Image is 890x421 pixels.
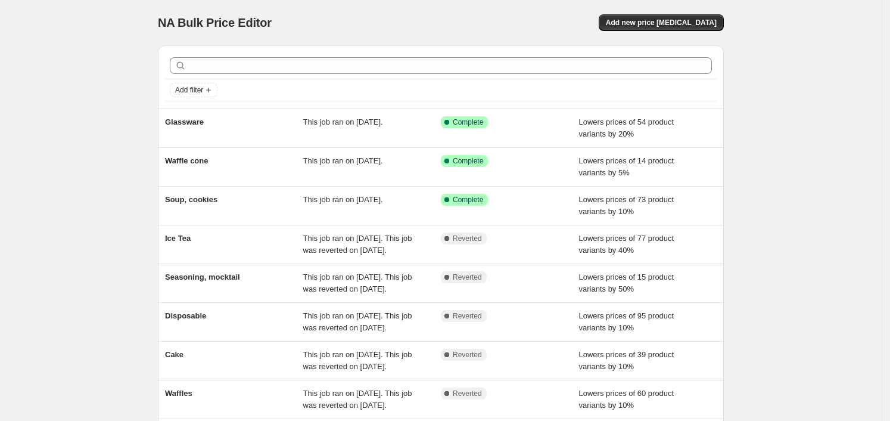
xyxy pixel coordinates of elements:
[579,156,674,177] span: Lowers prices of 14 product variants by 5%
[453,389,482,398] span: Reverted
[579,195,674,216] span: Lowers prices of 73 product variants by 10%
[453,273,482,282] span: Reverted
[165,311,206,320] span: Disposable
[165,195,217,204] span: Soup, cookies
[453,311,482,321] span: Reverted
[165,273,240,281] span: Seasoning, mocktail
[579,273,674,293] span: Lowers prices of 15 product variants by 50%
[579,350,674,371] span: Lowers prices of 39 product variants by 10%
[170,83,217,97] button: Add filter
[303,350,412,371] span: This job ran on [DATE]. This job was reverted on [DATE].
[303,234,412,255] span: This job ran on [DATE]. This job was reverted on [DATE].
[606,18,717,27] span: Add new price [MEDICAL_DATA]
[453,156,483,166] span: Complete
[453,195,483,205] span: Complete
[303,156,383,165] span: This job ran on [DATE].
[453,234,482,243] span: Reverted
[579,234,674,255] span: Lowers prices of 77 product variants by 40%
[303,117,383,126] span: This job ran on [DATE].
[303,389,412,410] span: This job ran on [DATE]. This job was reverted on [DATE].
[158,16,272,29] span: NA Bulk Price Editor
[303,311,412,332] span: This job ran on [DATE]. This job was reverted on [DATE].
[453,117,483,127] span: Complete
[165,350,183,359] span: Cake
[453,350,482,360] span: Reverted
[579,311,674,332] span: Lowers prices of 95 product variants by 10%
[165,234,191,243] span: Ice Tea
[165,117,204,126] span: Glassware
[165,389,192,398] span: Waffles
[175,85,203,95] span: Add filter
[579,389,674,410] span: Lowers prices of 60 product variants by 10%
[599,14,724,31] button: Add new price [MEDICAL_DATA]
[303,195,383,204] span: This job ran on [DATE].
[579,117,674,138] span: Lowers prices of 54 product variants by 20%
[303,273,412,293] span: This job ran on [DATE]. This job was reverted on [DATE].
[165,156,208,165] span: Waffle cone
